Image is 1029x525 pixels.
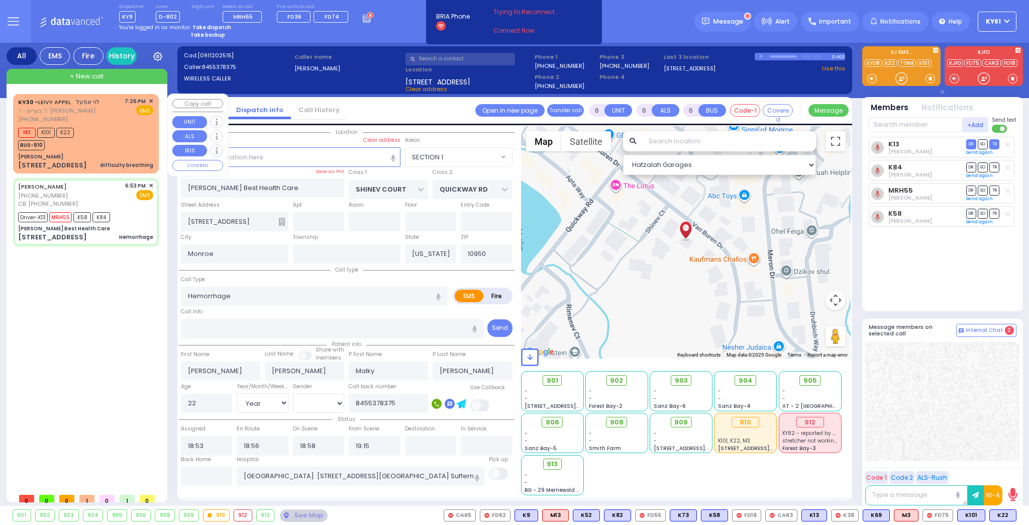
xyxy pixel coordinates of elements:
a: FD75 [964,59,981,67]
span: FD36 [287,13,301,21]
label: Back Home [181,456,211,464]
a: K84 [888,163,902,171]
button: BUS [698,104,726,117]
span: Call type [330,266,363,274]
span: Help [949,17,962,26]
span: Clear address [405,85,447,93]
strong: Take dispatch [192,24,231,31]
button: Internal Chat 2 [956,324,1016,337]
div: difficulty breathing [100,161,153,169]
span: Alert [775,17,790,26]
span: Smith Farm [589,445,621,452]
a: Send again [966,149,993,155]
div: 912 [796,417,824,428]
div: K52 [573,509,600,521]
span: 0 [39,495,54,502]
div: 902 [36,510,55,521]
img: red-radio-icon.svg [927,513,932,518]
a: K22 [883,59,897,67]
div: K69 [863,509,890,521]
a: FD18 [1002,59,1017,67]
div: K38 [831,509,859,521]
span: DR [966,139,976,149]
span: members [316,354,341,362]
div: BLS [989,509,1016,521]
span: Elimelech Katz [888,171,932,179]
span: 908 [610,417,624,427]
label: [PERSON_NAME] [294,64,402,73]
span: Message [713,17,743,27]
label: Lines [156,4,180,10]
label: Clear address [363,136,400,144]
input: Search location here [181,147,400,166]
div: 912 [234,510,252,521]
label: KJFD [945,50,1023,57]
img: red-radio-icon.svg [484,513,489,518]
span: 0 [140,495,155,502]
button: Transfer call [547,104,584,117]
span: TR [989,186,999,195]
input: Search member [869,117,963,132]
span: [STREET_ADDRESS][PERSON_NAME] [525,402,620,410]
div: K22 [989,509,1016,521]
div: Year/Month/Week/Day [237,383,288,391]
button: Map camera controls [826,290,846,310]
span: Phone 4 [599,73,661,81]
a: Call History [291,105,347,115]
label: P First Name [349,351,382,359]
label: Fire units on call [277,4,352,10]
div: M3 [894,509,918,521]
div: BLS [604,509,631,521]
label: [PHONE_NUMBER] [599,62,649,69]
span: KY9 [119,11,136,23]
span: - [782,387,785,395]
label: Caller name [294,53,402,61]
button: Message [808,104,849,117]
div: 906 [132,510,151,521]
label: Gender [293,383,312,391]
a: [STREET_ADDRESS] [664,64,715,73]
label: Room [349,201,364,209]
label: Street Address [181,201,220,209]
div: K73 [670,509,697,521]
button: Drag Pegman onto the map to open Street View [826,326,846,346]
label: Cross 1 [349,168,367,177]
span: + New call [70,71,104,81]
img: red-radio-icon.svg [640,513,645,518]
button: Send [487,319,512,337]
div: BLS [670,509,697,521]
label: Cross 2 [433,168,453,177]
a: History [107,47,137,65]
a: K58 [888,210,902,217]
span: SECTION 1 [405,147,512,166]
button: ALS [652,104,679,117]
span: Status [333,415,360,423]
span: ר' בעריש - ר' [PERSON_NAME] [18,107,99,115]
span: SECTION 1 [405,148,498,166]
label: Areas [405,136,420,144]
div: K101 [957,509,985,521]
span: 909 [674,417,688,427]
a: [PERSON_NAME] [18,183,67,191]
a: Dispatch info [229,105,291,115]
button: Covered [763,104,793,117]
span: ✕ [149,182,153,190]
span: TR [989,162,999,172]
span: You're logged in as monitor. [119,24,191,31]
span: - [654,437,657,445]
a: Open in new page [475,104,545,117]
span: 8455378375 [202,63,236,71]
span: [PHONE_NUMBER] [18,115,68,123]
span: SO [978,186,988,195]
span: [STREET_ADDRESS][PERSON_NAME] [718,445,813,452]
span: ✕ [149,97,153,106]
div: Hemorrhage [119,233,153,241]
button: Code 2 [889,471,914,484]
button: Code-1 [730,104,760,117]
button: UNIT [604,104,632,117]
span: Yoel Katz [888,217,932,225]
img: Google [524,345,557,359]
span: - [589,437,592,445]
div: [PERSON_NAME] Best Health Care [18,225,110,232]
button: +Add [963,117,989,132]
